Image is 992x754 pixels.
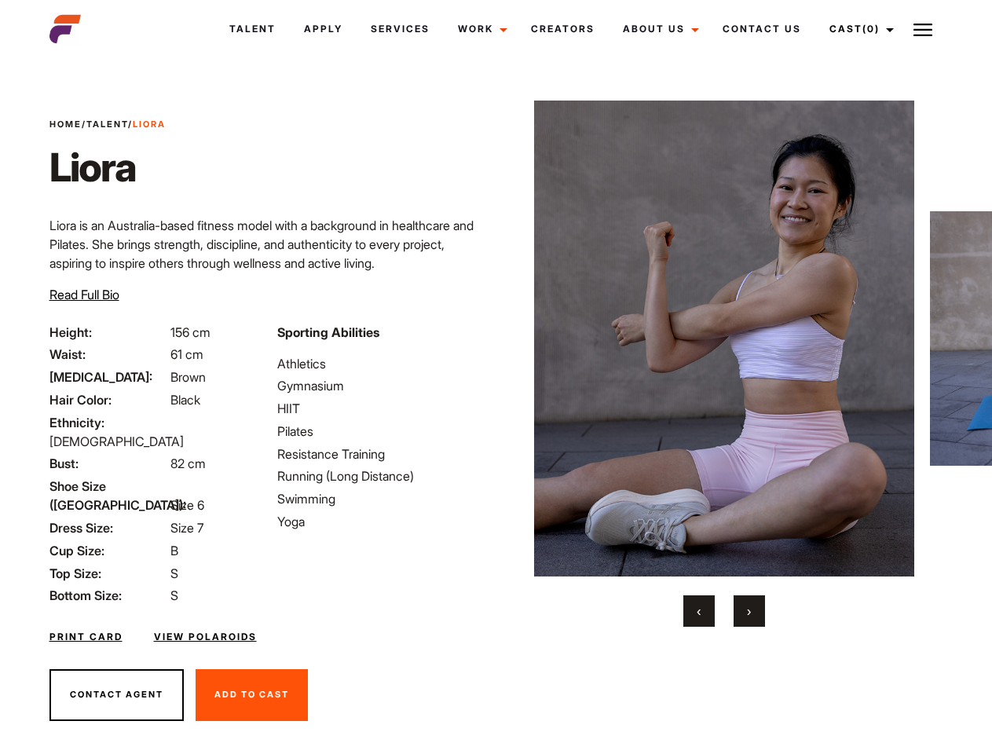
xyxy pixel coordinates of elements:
span: Dress Size: [49,518,167,537]
span: Hair Color: [49,390,167,409]
a: Apply [290,8,357,50]
span: Previous [697,603,701,619]
span: 82 cm [170,456,206,471]
a: Work [444,8,517,50]
li: HIIT [277,399,486,418]
span: Next [747,603,751,619]
img: Burger icon [913,20,932,39]
a: Services [357,8,444,50]
span: Shoe Size ([GEOGRAPHIC_DATA]): [49,477,167,514]
li: Swimming [277,489,486,508]
span: (0) [862,23,880,35]
span: Bottom Size: [49,586,167,605]
a: Print Card [49,630,123,644]
a: About Us [609,8,708,50]
span: 156 cm [170,324,210,340]
a: Cast(0) [815,8,903,50]
span: S [170,565,178,581]
button: Contact Agent [49,669,184,721]
span: [DEMOGRAPHIC_DATA] [49,434,184,449]
span: B [170,543,178,558]
span: Size 6 [170,497,204,513]
button: Read Full Bio [49,285,119,304]
span: Size 7 [170,520,203,536]
span: Read Full Bio [49,287,119,302]
span: [MEDICAL_DATA]: [49,368,167,386]
a: View Polaroids [154,630,257,644]
li: Gymnasium [277,376,486,395]
a: Home [49,119,82,130]
strong: Sporting Abilities [277,324,379,340]
span: Add To Cast [214,689,289,700]
li: Resistance Training [277,445,486,463]
li: Running (Long Distance) [277,467,486,485]
li: Pilates [277,422,486,441]
span: 61 cm [170,346,203,362]
span: Top Size: [49,564,167,583]
a: Talent [86,119,128,130]
span: Bust: [49,454,167,473]
a: Creators [517,8,609,50]
p: Liora is an Australia-based fitness model with a background in healthcare and Pilates. She brings... [49,216,487,273]
span: / / [49,118,166,131]
a: Contact Us [708,8,815,50]
span: Cup Size: [49,541,167,560]
h1: Liora [49,144,166,191]
a: Talent [215,8,290,50]
span: S [170,587,178,603]
span: Waist: [49,345,167,364]
span: Black [170,392,200,408]
strong: Liora [133,119,166,130]
li: Yoga [277,512,486,531]
button: Add To Cast [196,669,308,721]
li: Athletics [277,354,486,373]
span: Ethnicity: [49,413,167,432]
span: Height: [49,323,167,342]
img: cropped-aefm-brand-fav-22-square.png [49,13,81,45]
span: Brown [170,369,206,385]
